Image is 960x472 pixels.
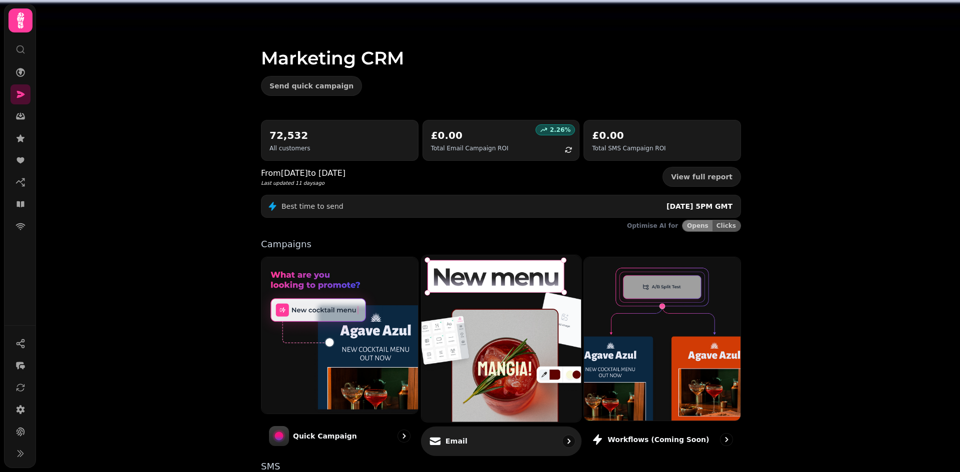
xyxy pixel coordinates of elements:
p: Total Email Campaign ROI [431,144,508,152]
p: 2.26 % [550,126,571,134]
button: Send quick campaign [261,76,362,96]
h1: Marketing CRM [261,24,741,68]
svg: go to [721,435,731,445]
svg: go to [563,436,573,446]
span: Opens [687,223,708,229]
p: From [DATE] to [DATE] [261,167,345,179]
p: Campaigns [261,240,741,249]
p: Total SMS Campaign ROI [592,144,665,152]
p: Best time to send [281,201,343,211]
p: Last updated 11 days ago [261,179,345,187]
button: refresh [560,141,577,158]
img: Quick Campaign [261,257,418,414]
a: View full report [662,167,741,187]
button: Clicks [712,220,740,231]
span: [DATE] 5PM GMT [666,202,732,210]
h2: £0.00 [431,128,508,142]
p: Email [445,436,467,446]
h2: 72,532 [269,128,310,142]
p: Optimise AI for [627,222,678,230]
svg: go to [399,431,409,441]
p: All customers [269,144,310,152]
p: Quick Campaign [293,431,357,441]
img: Workflows (coming soon) [584,257,740,421]
a: Quick CampaignQuick Campaign [261,257,418,454]
img: Email [413,247,589,430]
h2: £0.00 [592,128,665,142]
p: Workflows (coming soon) [607,435,709,445]
span: Clicks [716,223,736,229]
span: Send quick campaign [269,82,353,89]
a: Workflows (coming soon)Workflows (coming soon) [583,257,741,454]
a: EmailEmail [421,255,581,456]
p: SMS [261,462,741,471]
button: Opens [682,220,712,231]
